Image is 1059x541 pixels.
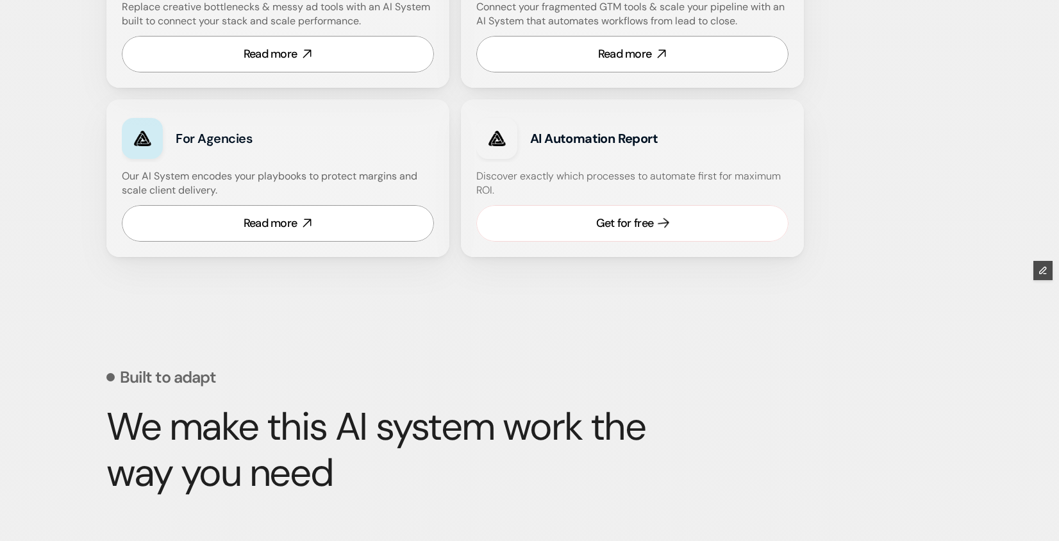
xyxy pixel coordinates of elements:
a: Read more [122,205,434,242]
div: Read more [244,215,297,231]
div: Get for free [596,215,653,231]
p: Built to adapt [120,369,216,385]
a: Get for free [476,205,788,242]
button: Edit Framer Content [1033,261,1053,280]
strong: We make this AI system work the way you need [106,401,654,498]
h4: Discover exactly which processes to automate first for maximum ROI. [476,169,788,198]
h3: For Agencies [176,129,351,147]
h4: Our AI System encodes your playbooks to protect margins and scale client delivery. [122,169,434,198]
strong: AI Automation Report [530,130,658,147]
